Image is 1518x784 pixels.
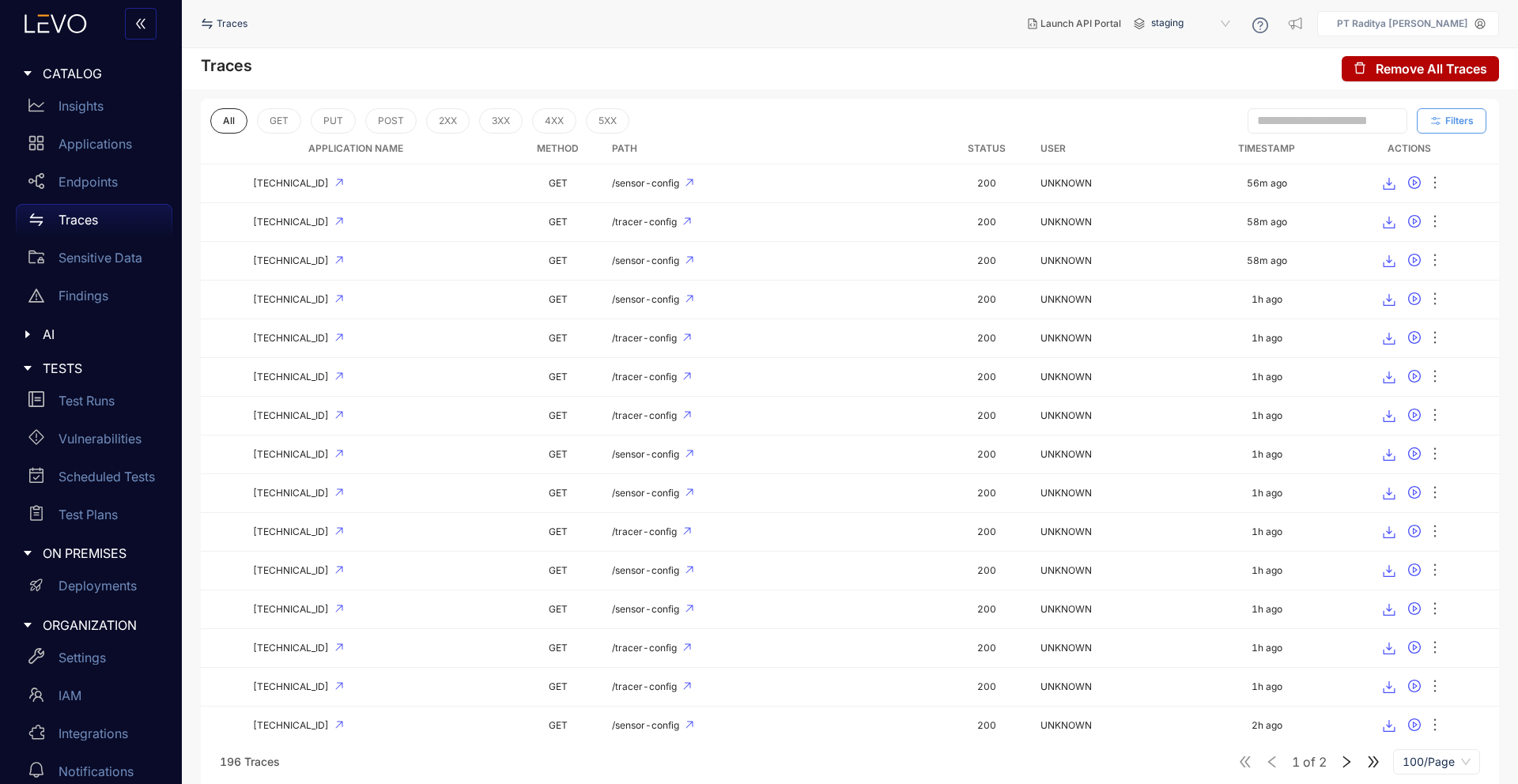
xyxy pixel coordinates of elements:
button: double-left [125,8,157,40]
button: play-circle [1402,364,1427,390]
span: caret-right [22,68,33,79]
span: Remove All Traces [1376,62,1487,76]
div: ON PREMISES [9,537,172,570]
button: ellipsis [1427,171,1443,196]
td: 200 [939,203,1035,242]
button: play-circle [1402,713,1427,738]
span: ellipsis [1427,213,1443,232]
a: Vulnerabilities [16,423,172,461]
span: UNKNOWN [1040,371,1092,383]
button: Launch API Portal [1015,11,1134,36]
span: ellipsis [1427,639,1443,658]
button: ellipsis [1427,597,1443,622]
span: [TECHNICAL_ID] [253,565,329,576]
span: double-left [134,17,147,32]
a: Insights [16,90,172,128]
span: Filters [1445,115,1474,126]
p: Settings [59,650,106,665]
span: /tracer-config [612,217,677,228]
span: ellipsis [1427,678,1443,696]
span: ellipsis [1427,446,1443,464]
button: play-circle [1402,674,1427,699]
span: ellipsis [1427,291,1443,309]
span: /sensor-config [612,294,679,305]
span: GET [549,177,568,189]
button: ellipsis [1427,248,1443,273]
a: Deployments [16,571,172,609]
span: play-circle [1408,409,1421,423]
span: right [1339,755,1354,769]
span: ellipsis [1427,484,1443,503]
p: Notifications [59,764,134,778]
button: ellipsis [1427,519,1443,545]
td: 200 [939,590,1035,629]
span: UNKNOWN [1040,332,1092,344]
button: play-circle [1402,287,1427,312]
a: Endpoints [16,166,172,204]
span: 2 [1319,755,1327,769]
h4: Traces [201,56,252,75]
button: play-circle [1402,209,1427,235]
span: play-circle [1408,602,1421,616]
p: IAM [59,688,81,703]
span: UNKNOWN [1040,448,1092,460]
td: 200 [939,435,1035,474]
span: ellipsis [1427,523,1443,541]
div: 1h ago [1252,294,1282,305]
span: /sensor-config [612,720,679,731]
td: 200 [939,397,1035,435]
span: play-circle [1408,525,1421,539]
span: POST [378,115,404,126]
span: [TECHNICAL_ID] [253,449,329,460]
span: play-circle [1408,292,1421,307]
a: Applications [16,128,172,166]
span: /sensor-config [612,255,679,266]
div: 1h ago [1252,526,1282,537]
td: 200 [939,164,1035,203]
span: [TECHNICAL_ID] [253,255,329,266]
button: ellipsis [1427,364,1443,390]
div: 56m ago [1247,178,1287,189]
span: GET [549,293,568,305]
span: ellipsis [1427,407,1443,425]
span: GET [549,680,568,692]
th: Method [511,134,606,164]
div: 1h ago [1252,333,1282,344]
p: Findings [59,288,108,303]
p: Insights [59,99,104,113]
span: ellipsis [1427,601,1443,619]
button: ellipsis [1427,674,1443,699]
p: Endpoints [59,175,118,189]
span: ellipsis [1427,368,1443,386]
button: ellipsis [1427,287,1443,312]
div: 1h ago [1252,410,1282,421]
p: Vulnerabilities [59,432,142,446]
span: play-circle [1408,447,1421,462]
a: Scheduled Tests [16,461,172,499]
button: PUT [311,108,356,134]
div: ORGANIZATION [9,609,172,642]
span: GET [549,371,568,383]
a: Traces [16,204,172,242]
div: 1h ago [1252,449,1282,460]
button: POST [365,108,417,134]
span: team [28,687,44,703]
span: UNKNOWN [1040,177,1092,189]
span: delete [1354,62,1366,76]
button: play-circle [1402,248,1427,273]
a: IAM [16,680,172,718]
span: /tracer-config [612,643,677,654]
span: GET [549,254,568,266]
span: [TECHNICAL_ID] [253,178,329,189]
button: 2XX [426,108,470,134]
span: [TECHNICAL_ID] [253,294,329,305]
button: GET [257,108,301,134]
span: UNKNOWN [1040,254,1092,266]
p: Deployments [59,579,137,593]
span: All [223,115,235,126]
span: /tracer-config [612,526,677,537]
span: /tracer-config [612,333,677,344]
td: 200 [939,358,1035,397]
span: /sensor-config [612,565,679,576]
span: [TECHNICAL_ID] [253,604,329,615]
